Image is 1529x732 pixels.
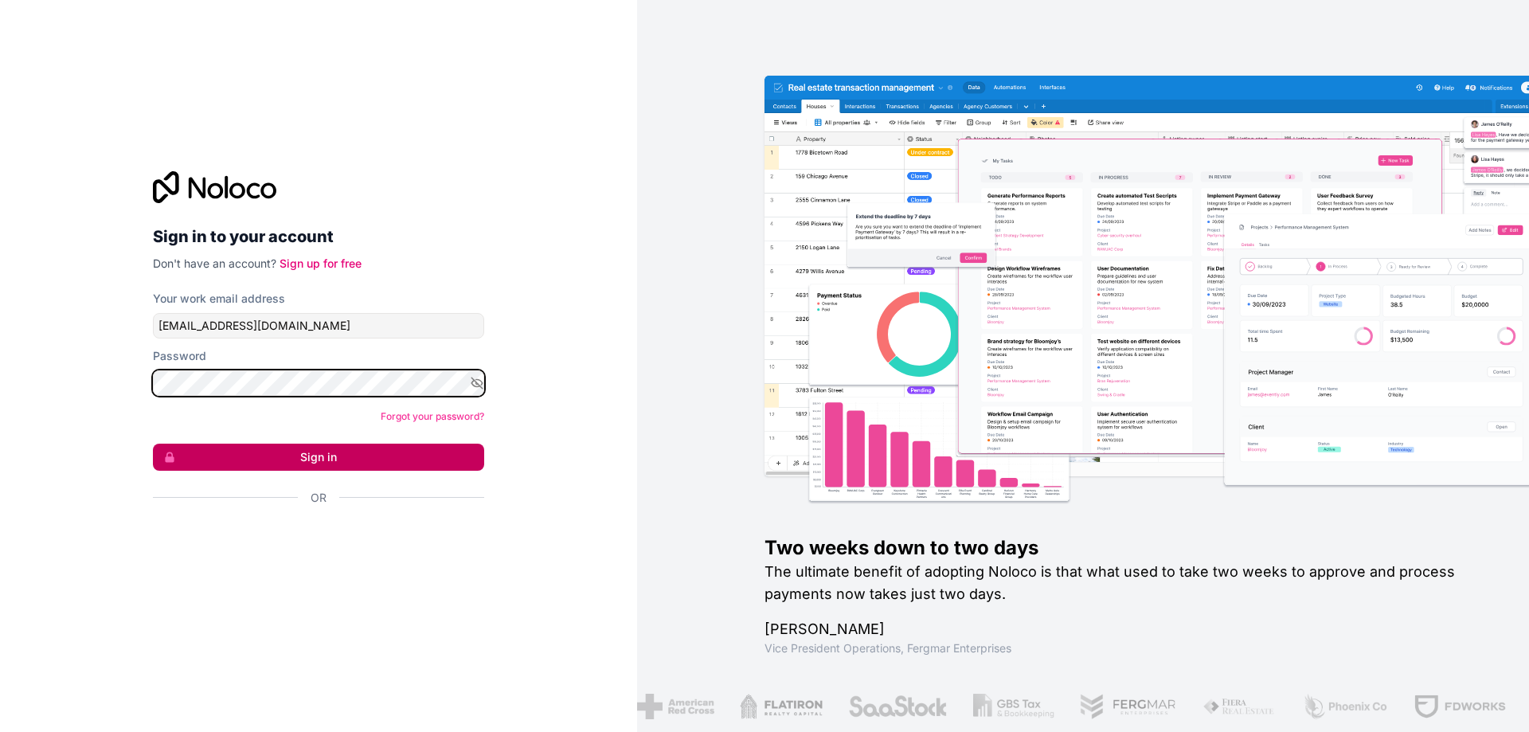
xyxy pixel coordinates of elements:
[311,490,327,506] span: Or
[1301,694,1387,719] img: /assets/phoenix-BREaitsQ.png
[972,694,1054,719] img: /assets/gbstax-C-GtDUiK.png
[153,291,285,307] label: Your work email address
[153,444,484,471] button: Sign in
[153,256,276,270] span: Don't have an account?
[153,370,484,396] input: Password
[381,410,484,422] a: Forgot your password?
[153,313,484,339] input: Email address
[764,618,1478,640] h1: [PERSON_NAME]
[1201,694,1276,719] img: /assets/fiera-fwj2N5v4.png
[1078,694,1175,719] img: /assets/fergmar-CudnrXN5.png
[764,640,1478,656] h1: Vice President Operations , Fergmar Enterprises
[153,222,484,251] h2: Sign in to your account
[145,523,479,558] iframe: Sign in with Google Button
[280,256,362,270] a: Sign up for free
[153,348,206,364] label: Password
[847,694,947,719] img: /assets/saastock-C6Zbiodz.png
[635,694,713,719] img: /assets/american-red-cross-BAupjrZR.png
[764,535,1478,561] h1: Two weeks down to two days
[739,694,822,719] img: /assets/flatiron-C8eUkumj.png
[1412,694,1505,719] img: /assets/fdworks-Bi04fVtw.png
[764,561,1478,605] h2: The ultimate benefit of adopting Noloco is that what used to take two weeks to approve and proces...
